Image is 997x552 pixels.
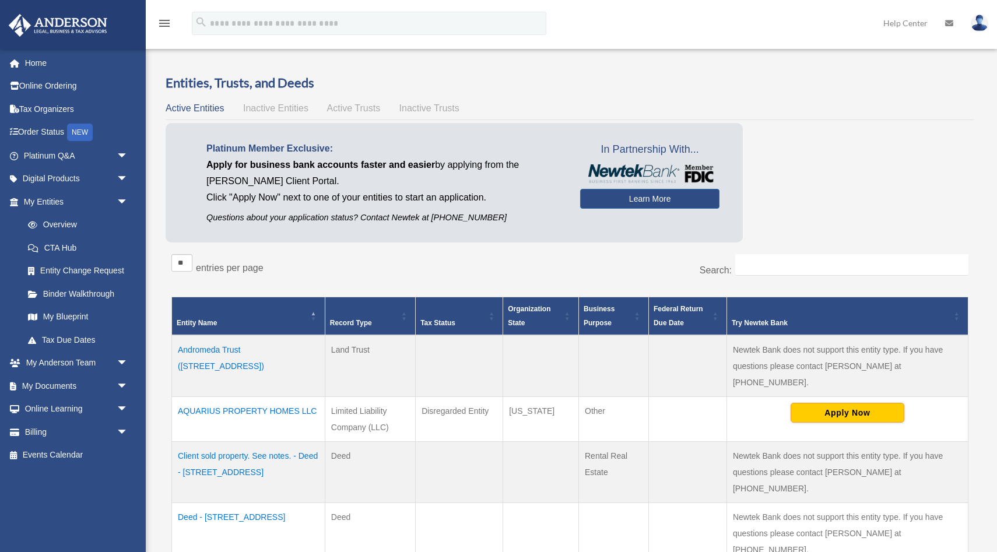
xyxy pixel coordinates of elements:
[580,189,719,209] a: Learn More
[16,213,134,237] a: Overview
[586,164,714,183] img: NewtekBankLogoSM.png
[166,74,974,92] h3: Entities, Trusts, and Deeds
[157,20,171,30] a: menu
[67,124,93,141] div: NEW
[206,157,563,189] p: by applying from the [PERSON_NAME] Client Portal.
[791,403,904,423] button: Apply Now
[243,103,308,113] span: Inactive Entities
[580,140,719,159] span: In Partnership With...
[196,263,264,273] label: entries per page
[172,442,325,503] td: Client sold property. See notes. - Deed - [STREET_ADDRESS]
[420,319,455,327] span: Tax Status
[206,140,563,157] p: Platinum Member Exclusive:
[206,189,563,206] p: Click "Apply Now" next to one of your entities to start an application.
[399,103,459,113] span: Inactive Trusts
[206,160,435,170] span: Apply for business bank accounts faster and easier
[325,335,415,397] td: Land Trust
[330,319,372,327] span: Record Type
[8,351,146,375] a: My Anderson Teamarrow_drop_down
[177,319,217,327] span: Entity Name
[327,103,381,113] span: Active Trusts
[579,297,649,336] th: Business Purpose: Activate to sort
[117,167,140,191] span: arrow_drop_down
[584,305,615,327] span: Business Purpose
[8,398,146,421] a: Online Learningarrow_drop_down
[16,305,140,329] a: My Blueprint
[172,397,325,442] td: AQUARIUS PROPERTY HOMES LLC
[700,265,732,275] label: Search:
[172,297,325,336] th: Entity Name: Activate to invert sorting
[195,16,208,29] i: search
[117,420,140,444] span: arrow_drop_down
[726,335,968,397] td: Newtek Bank does not support this entity type. If you have questions please contact [PERSON_NAME]...
[325,397,415,442] td: Limited Liability Company (LLC)
[117,374,140,398] span: arrow_drop_down
[8,374,146,398] a: My Documentsarrow_drop_down
[16,328,140,351] a: Tax Due Dates
[579,442,649,503] td: Rental Real Estate
[16,236,140,259] a: CTA Hub
[117,144,140,168] span: arrow_drop_down
[8,97,146,121] a: Tax Organizers
[172,335,325,397] td: Andromeda Trust ([STREET_ADDRESS])
[8,51,146,75] a: Home
[416,397,503,442] td: Disregarded Entity
[503,297,579,336] th: Organization State: Activate to sort
[166,103,224,113] span: Active Entities
[117,190,140,214] span: arrow_drop_down
[117,351,140,375] span: arrow_drop_down
[648,297,726,336] th: Federal Return Due Date: Activate to sort
[117,398,140,421] span: arrow_drop_down
[971,15,988,31] img: User Pic
[157,16,171,30] i: menu
[8,144,146,167] a: Platinum Q&Aarrow_drop_down
[8,444,146,467] a: Events Calendar
[8,121,146,145] a: Order StatusNEW
[206,210,563,225] p: Questions about your application status? Contact Newtek at [PHONE_NUMBER]
[8,75,146,98] a: Online Ordering
[579,397,649,442] td: Other
[16,259,140,283] a: Entity Change Request
[5,14,111,37] img: Anderson Advisors Platinum Portal
[416,297,503,336] th: Tax Status: Activate to sort
[16,282,140,305] a: Binder Walkthrough
[8,167,146,191] a: Digital Productsarrow_drop_down
[726,297,968,336] th: Try Newtek Bank : Activate to sort
[325,442,415,503] td: Deed
[726,442,968,503] td: Newtek Bank does not support this entity type. If you have questions please contact [PERSON_NAME]...
[732,316,950,330] div: Try Newtek Bank
[508,305,550,327] span: Organization State
[503,397,579,442] td: [US_STATE]
[654,305,703,327] span: Federal Return Due Date
[8,190,140,213] a: My Entitiesarrow_drop_down
[325,297,415,336] th: Record Type: Activate to sort
[8,420,146,444] a: Billingarrow_drop_down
